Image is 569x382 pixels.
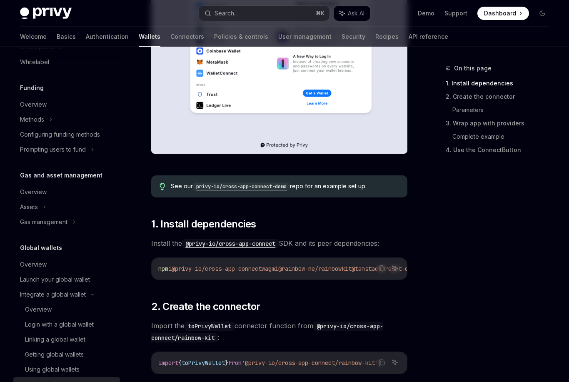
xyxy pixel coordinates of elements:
a: Welcome [20,27,47,47]
span: import [158,359,178,367]
a: Parameters [452,103,556,117]
span: 2. Create the connector [151,300,260,313]
div: Overview [20,260,47,270]
a: User management [278,27,332,47]
a: Getting global wallets [13,347,120,362]
span: On this page [454,63,492,73]
div: Login with a global wallet [25,320,94,330]
a: Support [444,9,467,17]
div: Assets [20,202,38,212]
a: 3. Wrap app with providers [446,117,556,130]
div: Overview [20,187,47,197]
span: Dashboard [484,9,516,17]
span: wagmi [262,265,278,272]
a: Overview [13,257,120,272]
span: @tanstack/react-query [352,265,422,272]
a: Linking a global wallet [13,332,120,347]
span: { [178,359,182,367]
a: Demo [418,9,434,17]
div: Configuring funding methods [20,130,100,140]
div: Using global wallets [25,365,80,375]
span: from [228,359,242,367]
a: Overview [13,302,120,317]
a: Authentication [86,27,129,47]
a: Whitelabel [13,55,120,70]
img: dark logo [20,7,72,19]
a: Launch your global wallet [13,272,120,287]
button: Copy the contents from the code block [376,263,387,274]
a: Configuring funding methods [13,127,120,142]
a: 1. Install dependencies [446,77,556,90]
a: Security [342,27,365,47]
span: toPrivyWallet [182,359,225,367]
span: npm [158,265,168,272]
a: 4. Use the ConnectButton [446,143,556,157]
a: Basics [57,27,76,47]
div: Getting global wallets [25,350,84,360]
span: Ask AI [348,9,364,17]
div: Whitelabel [20,57,49,67]
button: Copy the contents from the code block [376,357,387,368]
a: 2. Create the connector [446,90,556,103]
code: privy-io/cross-app-connect-demo [193,182,290,191]
div: Overview [25,305,52,315]
div: Overview [20,100,47,110]
button: Ask AI [389,357,400,368]
div: Prompting users to fund [20,145,86,155]
span: @rainbow-me/rainbowkit [278,265,352,272]
h5: Gas and asset management [20,170,102,180]
a: Login with a global wallet [13,317,120,332]
a: Wallets [139,27,160,47]
div: Launch your global wallet [20,275,90,285]
div: Gas management [20,217,67,227]
span: 1. Install dependencies [151,217,256,231]
a: API reference [409,27,448,47]
span: } [225,359,228,367]
button: Toggle dark mode [536,7,549,20]
a: Overview [13,185,120,200]
span: See our repo for an example set up. [171,182,399,191]
button: Ask AI [389,263,400,274]
code: @privy-io/cross-app-connect/rainbow-kit [151,322,383,342]
div: Integrate a global wallet [20,290,86,300]
svg: Tip [160,183,165,190]
a: Complete example [452,130,556,143]
a: Using global wallets [13,362,120,377]
span: i [168,265,172,272]
a: Policies & controls [214,27,268,47]
a: Connectors [170,27,204,47]
a: privy-io/cross-app-connect-demo [193,182,290,190]
a: @privy-io/cross-app-connect [182,239,279,247]
code: toPrivyWallet [185,322,235,331]
span: ⌘ K [316,10,324,17]
button: Search...⌘K [199,6,330,21]
div: Linking a global wallet [25,335,85,345]
a: Dashboard [477,7,529,20]
div: Search... [215,8,238,18]
div: Methods [20,115,44,125]
span: @privy-io/cross-app-connect [172,265,262,272]
h5: Funding [20,83,44,93]
button: Ask AI [334,6,370,21]
a: Overview [13,97,120,112]
h5: Global wallets [20,243,62,253]
span: Import the connector function from : [151,320,407,343]
a: Recipes [375,27,399,47]
span: Install the SDK and its peer dependencies: [151,237,407,249]
span: '@privy-io/cross-app-connect/rainbow-kit' [242,359,378,367]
